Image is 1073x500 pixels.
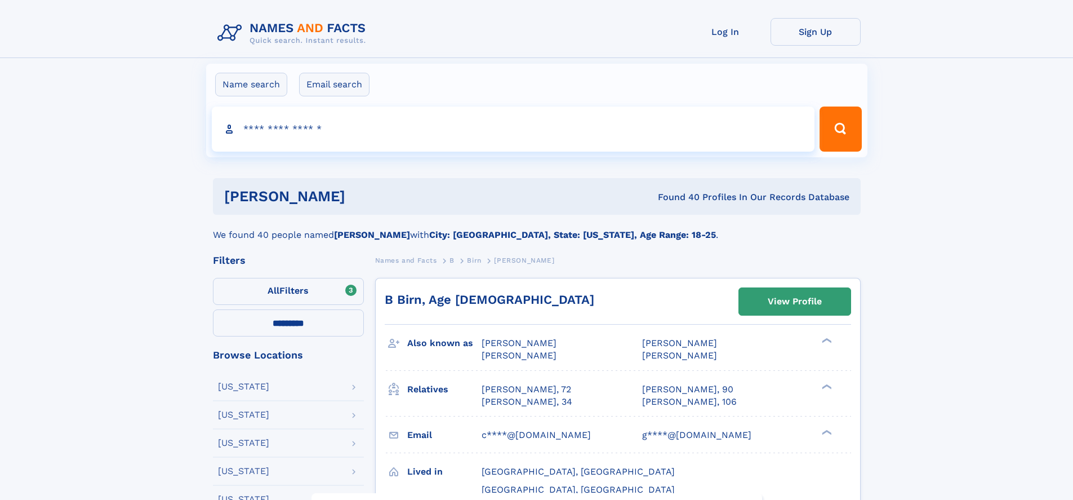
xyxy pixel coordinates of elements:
a: View Profile [739,288,851,315]
h3: Email [407,426,482,445]
a: Names and Facts [375,253,437,267]
label: Email search [299,73,369,96]
div: ❯ [819,383,832,390]
h3: Also known as [407,334,482,353]
span: All [268,285,279,296]
a: [PERSON_NAME], 34 [482,396,572,408]
a: [PERSON_NAME], 90 [642,383,733,396]
div: [US_STATE] [218,410,269,419]
span: [PERSON_NAME] [482,350,556,361]
label: Filters [213,278,364,305]
div: Filters [213,255,364,266]
label: Name search [215,73,287,96]
a: [PERSON_NAME], 106 [642,396,737,408]
b: [PERSON_NAME] [334,229,410,240]
div: We found 40 people named with . [213,215,861,242]
img: Logo Names and Facts [213,18,375,48]
span: Birn [467,256,481,264]
button: Search Button [820,107,861,152]
span: [GEOGRAPHIC_DATA], [GEOGRAPHIC_DATA] [482,484,675,495]
span: [PERSON_NAME] [642,350,717,361]
span: [PERSON_NAME] [494,256,554,264]
input: search input [212,107,815,152]
div: View Profile [768,289,822,315]
a: Sign Up [771,18,861,46]
div: ❯ [819,337,832,344]
a: B [449,253,455,267]
span: [PERSON_NAME] [642,338,717,348]
b: City: [GEOGRAPHIC_DATA], State: [US_STATE], Age Range: 18-25 [429,229,716,240]
div: Found 40 Profiles In Our Records Database [501,191,849,203]
span: [PERSON_NAME] [482,338,556,348]
span: [GEOGRAPHIC_DATA], [GEOGRAPHIC_DATA] [482,466,675,477]
h1: [PERSON_NAME] [224,189,502,203]
h3: Relatives [407,380,482,399]
a: B Birn, Age [DEMOGRAPHIC_DATA] [385,293,594,307]
div: Browse Locations [213,350,364,360]
div: [US_STATE] [218,382,269,391]
div: ❯ [819,428,832,436]
span: B [449,256,455,264]
a: Birn [467,253,481,267]
a: Log In [680,18,771,46]
div: [US_STATE] [218,439,269,448]
h3: Lived in [407,462,482,481]
a: [PERSON_NAME], 72 [482,383,571,396]
div: [US_STATE] [218,467,269,476]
